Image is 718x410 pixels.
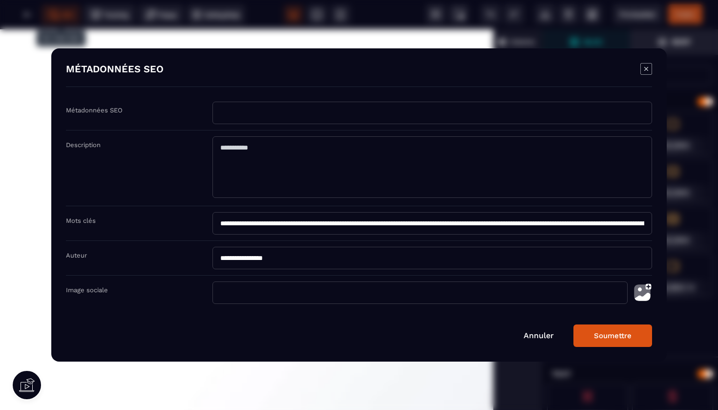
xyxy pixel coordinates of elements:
label: Métadonnées SEO [66,107,123,114]
label: Image sociale [66,286,108,294]
label: Mots clés [66,217,96,224]
text: [EMAIL_ADDRESS][DOMAIN_NAME] [297,24,422,47]
label: Description [66,141,101,149]
button: Soumettre [573,324,652,347]
img: 139a9c0127c1842eafd12cea98a85ebc_FLEUR_DE_VIE.png [142,139,224,268]
text: 🌟 Découvrez le guide gratuit qui réconcilie leadership, performance et bien-être dans le secteur ... [244,199,415,240]
a: Annuler [524,331,554,340]
button: ENVOYER LA DEMANDE D'EBOOK [253,283,405,318]
text: MANAGER SANS S'EPUISER [244,84,415,189]
img: photo-upload.002a6cb0.svg [633,281,652,304]
img: 8aeef015e0ebd4251a34490ffea99928_mail.png [283,29,297,43]
label: Auteur [66,252,87,259]
h4: MÉTADONNÉES SEO [66,63,164,77]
